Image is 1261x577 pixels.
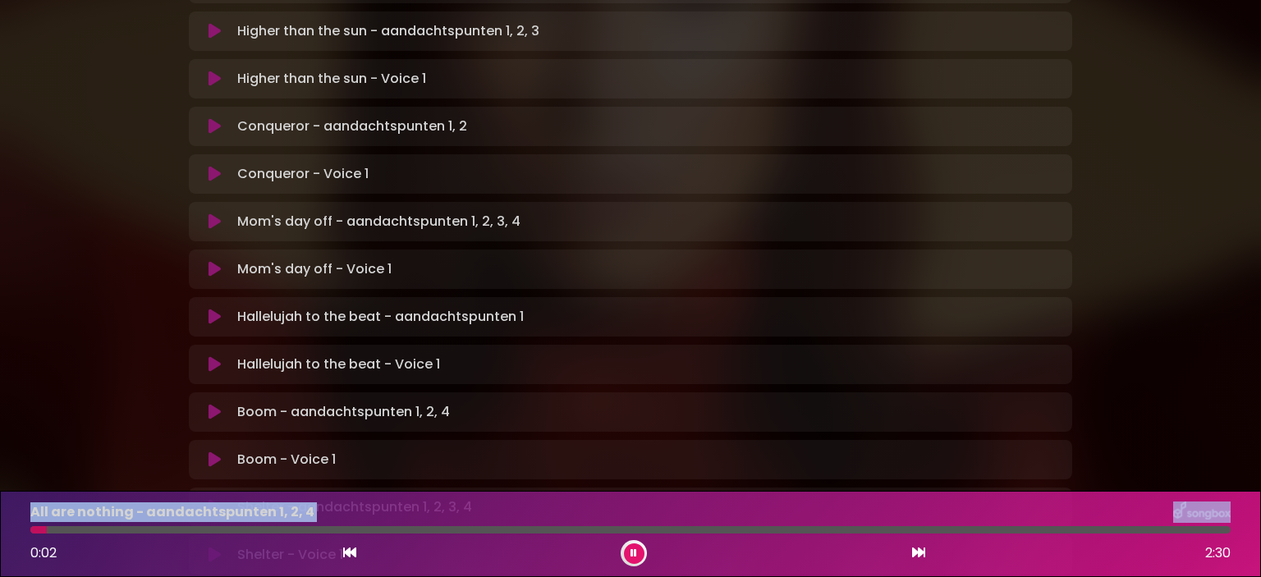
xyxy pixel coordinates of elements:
[30,543,57,562] span: 0:02
[237,212,520,231] p: Mom's day off - aandachtspunten 1, 2, 3, 4
[1173,501,1231,523] img: songbox-logo-white.png
[237,259,392,279] p: Mom's day off - Voice 1
[30,502,314,522] p: All are nothing - aandachtspunten 1, 2, 4
[237,21,539,41] p: Higher than the sun - aandachtspunten 1, 2, 3
[237,69,426,89] p: Higher than the sun - Voice 1
[237,117,467,136] p: Conqueror - aandachtspunten 1, 2
[237,450,336,469] p: Boom - Voice 1
[237,307,524,327] p: Hallelujah to the beat - aandachtspunten 1
[1205,543,1231,563] span: 2:30
[237,402,450,422] p: Boom - aandachtspunten 1, 2, 4
[237,355,440,374] p: Hallelujah to the beat - Voice 1
[237,164,369,184] p: Conqueror - Voice 1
